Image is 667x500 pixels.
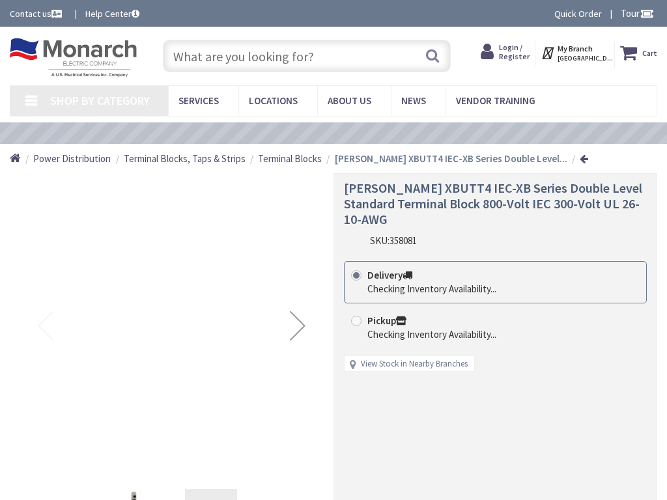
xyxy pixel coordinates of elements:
div: My Branch [GEOGRAPHIC_DATA], [GEOGRAPHIC_DATA] [541,41,609,64]
strong: Delivery [367,269,412,281]
strong: Pickup [367,314,406,327]
a: View Stock in Nearby Branches [361,358,468,370]
img: Monarch Electric Company [10,38,137,77]
div: Next [272,173,324,477]
a: Login / Register [481,41,530,63]
a: Help Center [85,7,139,20]
span: Services [178,94,219,107]
span: 358081 [390,234,417,247]
strong: My Branch [558,44,593,53]
a: Power Distribution [33,152,111,165]
input: What are you looking for? [163,40,450,72]
span: Vendor Training [456,94,535,107]
div: Checking Inventory Availability... [367,282,496,296]
div: SKU: [370,234,417,247]
a: VIEW OUR VIDEO TRAINING LIBRARY [229,128,419,139]
strong: [PERSON_NAME] XBUTT4 IEC-XB Series Double Level... [335,152,567,165]
span: Locations [249,94,298,107]
span: [GEOGRAPHIC_DATA], [GEOGRAPHIC_DATA] [558,54,613,62]
strong: Cart [642,41,657,64]
a: Cart [620,41,657,64]
a: Terminal Blocks, Taps & Strips [124,152,246,165]
span: Login / Register [499,42,530,61]
a: Terminal Blocks [258,152,322,165]
a: Quick Order [554,7,602,20]
span: [PERSON_NAME] XBUTT4 IEC-XB Series Double Level Standard Terminal Block 800-Volt IEC 300-Volt UL ... [344,180,642,227]
span: Shop By Category [50,93,150,108]
div: Checking Inventory Availability... [367,327,496,341]
span: About Us [328,94,371,107]
span: Tour [621,7,654,20]
span: News [401,94,426,107]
